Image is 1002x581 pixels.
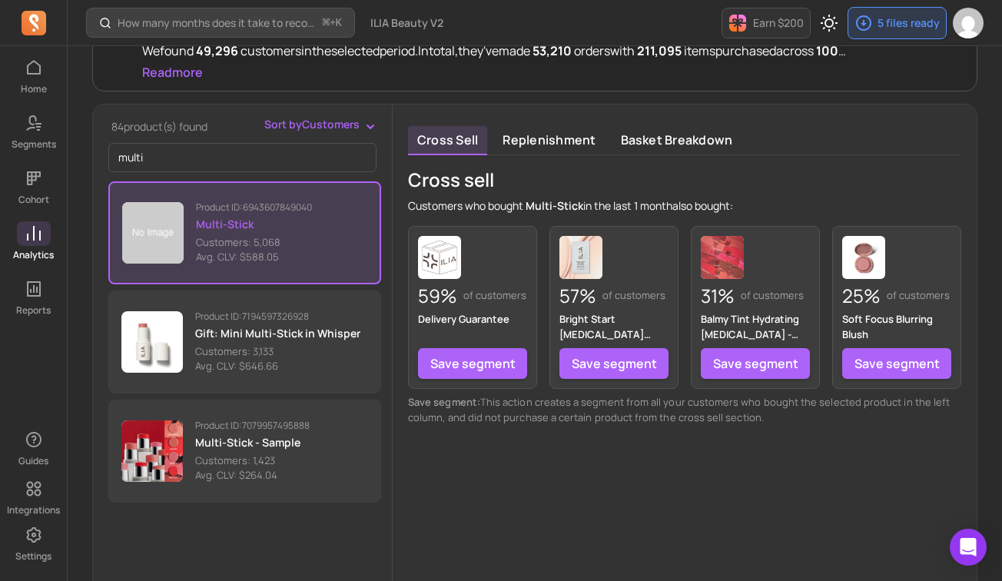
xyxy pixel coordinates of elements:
[612,126,742,155] a: Basket breakdown
[196,201,312,214] p: Product ID: 6943607849040
[632,198,672,213] span: 1 month
[408,395,480,409] span: Save segment:
[196,217,312,232] p: Multi-Stick
[122,202,184,264] img: Product image
[195,310,360,323] p: Product ID: 7194597326928
[195,435,310,450] p: Multi-Stick - Sample
[950,529,987,566] div: Open Intercom Messenger
[196,235,312,251] p: Customers: 5,068
[701,236,744,279] img: Balmy Tint Hydrating Lip Balm - Sample
[322,14,330,33] kbd: ⌘
[12,138,56,151] p: Segments
[121,311,183,373] img: Product image
[194,42,241,59] span: 49,296
[142,41,958,60] div: We found customers in the selected period. In total, they've made orders with items purchased acr...
[701,311,810,342] p: Balmy Tint Hydrating [MEDICAL_DATA] - Sample
[408,168,733,192] p: Cross sell
[18,455,48,467] p: Guides
[196,250,312,265] p: Avg. CLV: $588.05
[16,304,51,317] p: Reports
[118,15,317,31] p: How many months does it take to recover my CAC (Customer Acquisition Cost)?
[701,348,810,379] a: Save segment
[195,453,310,469] p: Customers: 1,423
[195,359,360,374] p: Avg. CLV: $646.66
[264,117,378,132] button: Sort byCustomers
[264,117,360,132] span: Sort by Customers
[108,181,381,284] button: Product ID:6943607849040Multi-StickCustomers: 5,068 Avg. CLV: $588.05
[559,311,669,342] p: Bright Start [MEDICAL_DATA] Alternative Eye Cream - Sample
[722,8,811,38] button: Earn $200
[842,348,951,379] a: Save segment
[108,143,377,172] input: search product
[21,83,47,95] p: Home
[86,8,355,38] button: How many months does it take to recover my CAC (Customer Acquisition Cost)?⌘+K
[13,249,54,261] p: Analytics
[559,348,669,379] a: Save segment
[493,126,605,155] a: Replenishment
[602,288,665,304] p: of customers
[559,236,602,279] img: Bright Start Retinol Alternative Eye Cream - Sample
[842,285,881,307] p: 25%
[842,311,951,342] p: Soft Focus Blurring Blush
[108,290,381,393] button: Product ID:7194597326928Gift: Mini Multi-Stick in WhisperCustomers: 3,133 Avg. CLV: $646.66
[887,288,950,304] p: of customers
[142,63,203,81] button: Readmore
[842,236,885,279] img: Soft Focus Blurring Blush
[753,15,804,31] p: Earn $200
[418,348,527,379] a: Save segment
[361,9,453,37] button: ILIA Beauty V2
[121,420,183,482] img: Product image
[418,236,461,279] img: Delivery Guarantee
[195,344,360,360] p: Customers: 3,133
[111,119,207,134] span: 84 product(s) found
[814,8,844,38] button: Toggle dark mode
[408,126,487,155] a: Cross sell
[878,15,940,31] p: 5 files ready
[526,198,583,213] span: Multi-Stick
[7,504,60,516] p: Integrations
[418,285,457,307] p: 59%
[463,288,526,304] p: of customers
[408,395,961,425] p: This action creates a segment from all your customers who bought the selected product in the left...
[195,468,310,483] p: Avg. CLV: $264.04
[323,15,342,31] span: +
[848,7,947,39] button: 5 files ready
[15,550,51,563] p: Settings
[336,17,342,29] kbd: K
[635,42,684,59] span: 211,095
[18,194,49,206] p: Cohort
[370,15,443,31] span: ILIA Beauty V2
[530,42,574,59] span: 53,210
[108,400,381,503] button: Product ID:7079957495888Multi-Stick - SampleCustomers: 1,423 Avg. CLV: $264.04
[559,285,596,307] p: 57%
[814,42,846,59] span: 100
[195,420,310,432] p: Product ID: 7079957495888
[741,288,804,304] p: of customers
[701,285,735,307] p: 31%
[17,424,51,470] button: Guides
[195,326,360,341] p: Gift: Mini Multi-Stick in Whisper
[953,8,984,38] img: avatar
[408,198,733,214] p: Customers who bought in the last also bought:
[418,311,527,327] p: Delivery Guarantee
